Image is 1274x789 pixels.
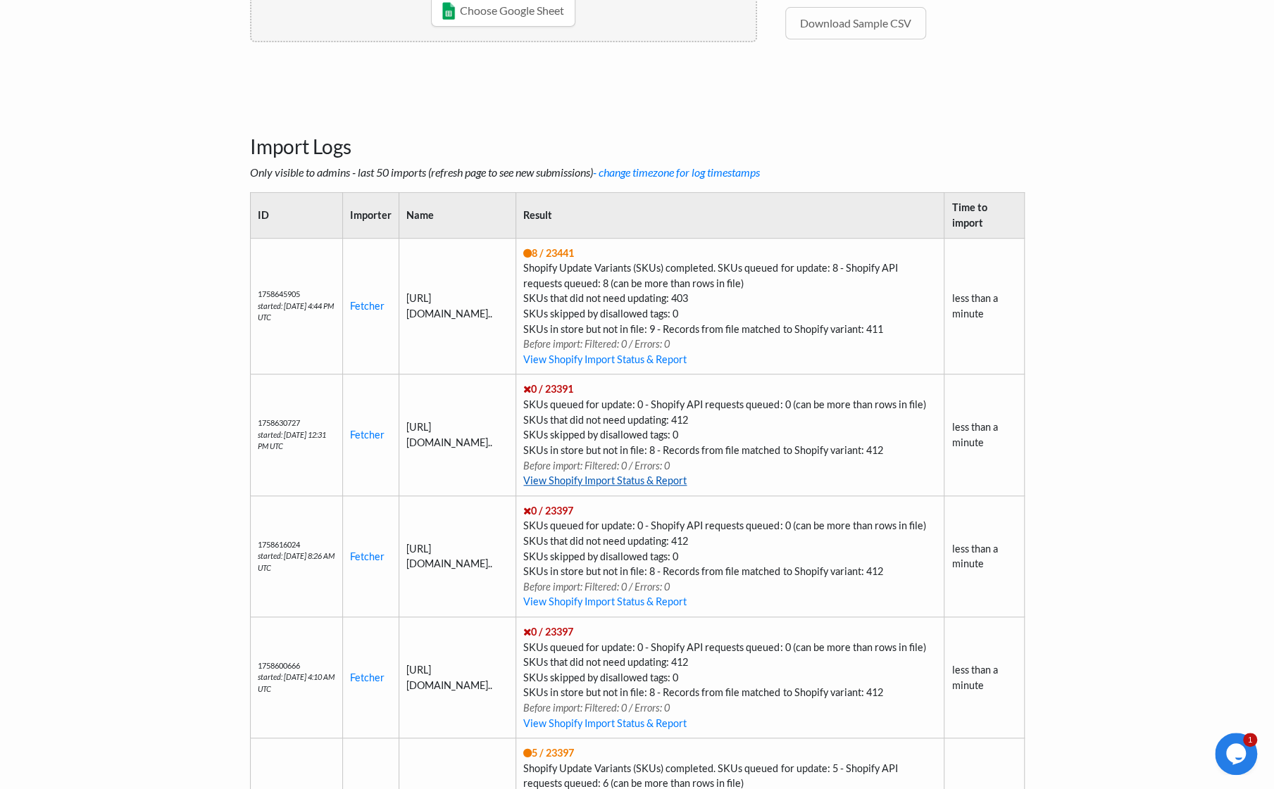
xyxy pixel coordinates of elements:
[250,374,343,496] td: 1758630727
[350,550,385,562] a: Fetcher
[785,7,926,39] a: Download Sample CSV
[250,165,760,179] i: Only visible to admins - last 50 imports (refresh page to see new submissions)
[350,300,385,312] a: Fetcher
[516,374,944,496] td: SKUs queued for update: 0 - Shopify API requests queued: 0 (can be more than rows in file) SKUs t...
[593,165,760,179] a: - change timezone for log timestamps
[258,551,335,572] i: started: [DATE] 8:26 AM UTC
[523,383,573,395] span: 0 / 23391
[516,496,944,617] td: SKUs queued for update: 0 - Shopify API requests queued: 0 (can be more than rows in file) SKUs t...
[399,193,516,238] th: Name
[944,496,1024,617] td: less than a minute
[350,429,385,441] a: Fetcher
[516,193,944,238] th: Result
[250,496,343,617] td: 1758616024
[523,247,574,259] span: 8 / 23441
[523,505,573,517] span: 0 / 23397
[250,238,343,374] td: 1758645905
[944,193,1024,238] th: Time to import
[944,374,1024,496] td: less than a minute
[258,430,326,451] i: started: [DATE] 12:31 PM UTC
[258,301,334,322] i: started: [DATE] 4:44 PM UTC
[399,617,516,738] td: [URL][DOMAIN_NAME]..
[944,617,1024,738] td: less than a minute
[399,374,516,496] td: [URL][DOMAIN_NAME]..
[523,626,573,638] span: 0 / 23397
[523,702,670,714] span: Before import: Filtered: 0 / Errors: 0
[944,238,1024,374] td: less than a minute
[523,353,687,365] a: View Shopify Import Status & Report
[350,671,385,683] a: Fetcher
[523,460,670,472] span: Before import: Filtered: 0 / Errors: 0
[523,474,687,486] a: View Shopify Import Status & Report
[523,581,670,593] span: Before import: Filtered: 0 / Errors: 0
[250,100,1025,159] h3: Import Logs
[523,595,687,607] a: View Shopify Import Status & Report
[523,717,687,729] a: View Shopify Import Status & Report
[399,496,516,617] td: [URL][DOMAIN_NAME]..
[1215,733,1260,775] iframe: chat widget
[523,338,670,350] span: Before import: Filtered: 0 / Errors: 0
[250,617,343,738] td: 1758600666
[250,193,343,238] th: ID
[399,238,516,374] td: [URL][DOMAIN_NAME]..
[516,238,944,374] td: Shopify Update Variants (SKUs) completed. SKUs queued for update: 8 - Shopify API requests queued...
[516,617,944,738] td: SKUs queued for update: 0 - Shopify API requests queued: 0 (can be more than rows in file) SKUs t...
[343,193,399,238] th: Importer
[258,672,335,693] i: started: [DATE] 4:10 AM UTC
[523,747,574,759] span: 5 / 23397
